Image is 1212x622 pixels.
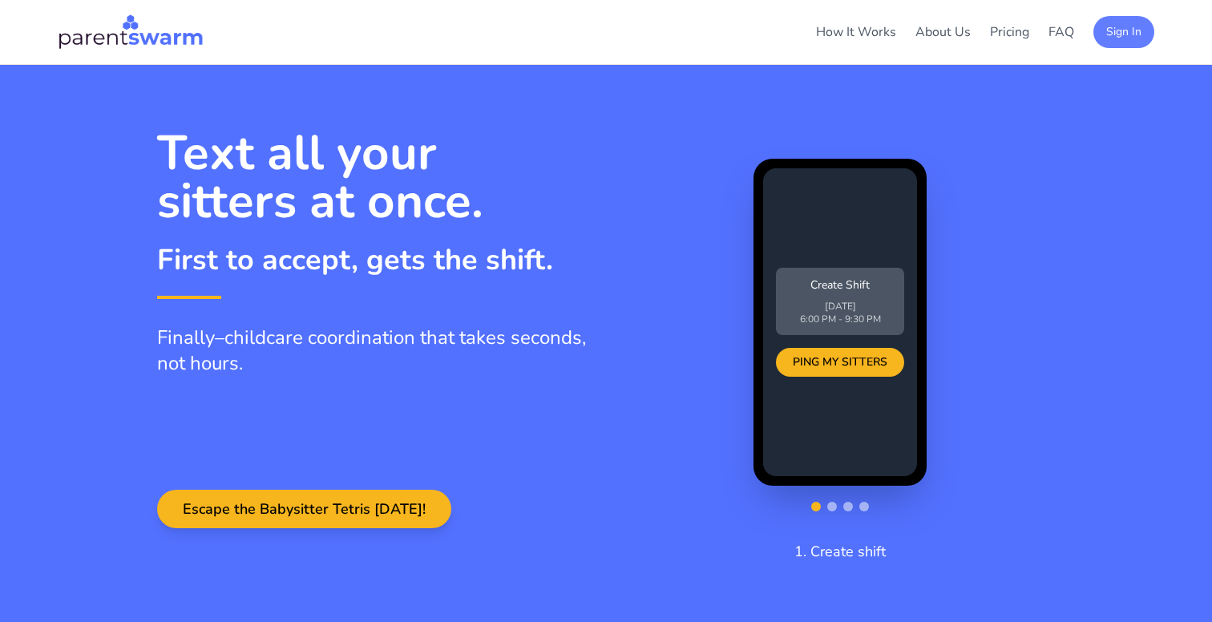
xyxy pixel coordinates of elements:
[990,23,1029,41] a: Pricing
[816,23,896,41] a: How It Works
[58,13,204,51] img: Parentswarm Logo
[786,313,895,325] p: 6:00 PM - 9:30 PM
[786,277,895,293] p: Create Shift
[1048,23,1074,41] a: FAQ
[1093,22,1154,40] a: Sign In
[157,501,451,519] a: Escape the Babysitter Tetris [DATE]!
[915,23,971,41] a: About Us
[794,540,886,563] p: 1. Create shift
[1093,16,1154,48] button: Sign In
[776,348,904,377] div: PING MY SITTERS
[157,490,451,528] button: Escape the Babysitter Tetris [DATE]!
[786,300,895,313] p: [DATE]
